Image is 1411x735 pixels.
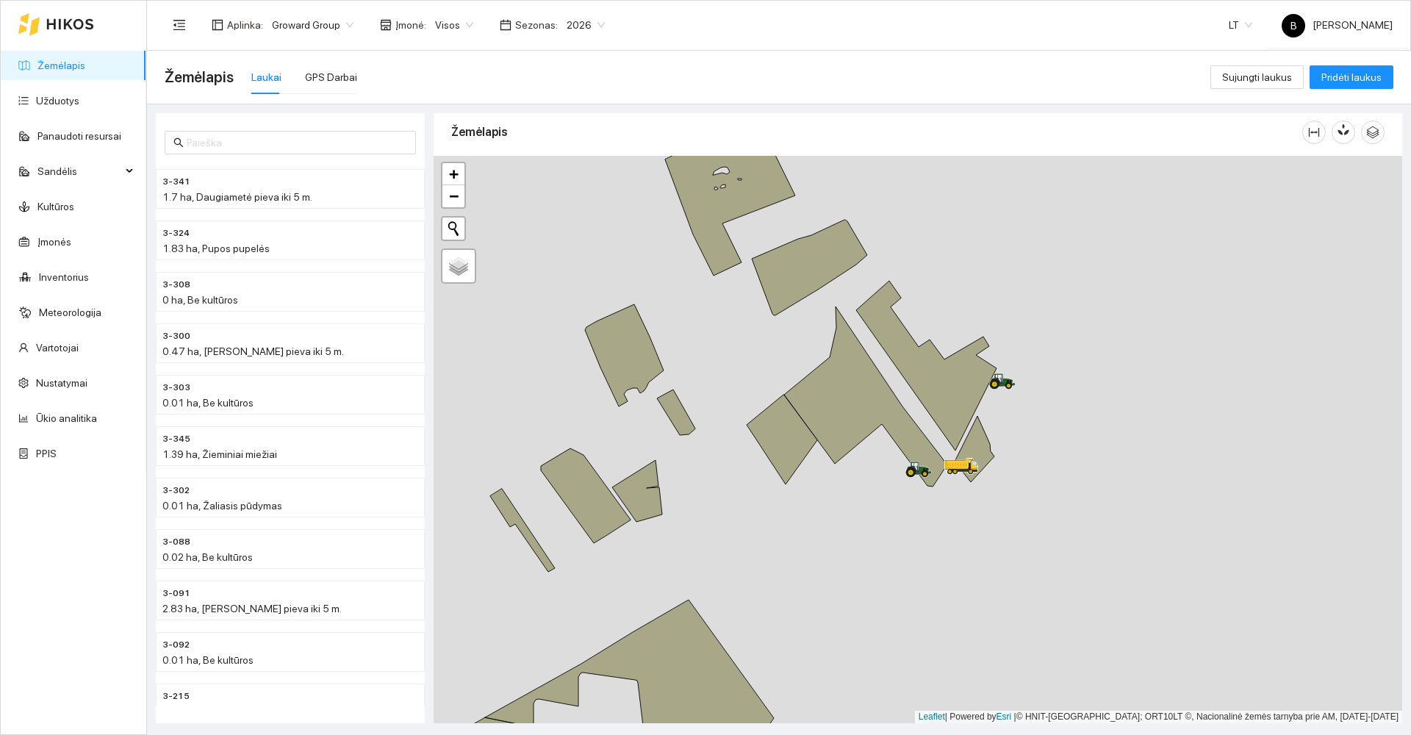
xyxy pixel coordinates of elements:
[1222,69,1292,85] span: Sujungti laukus
[39,271,89,283] a: Inventorius
[227,17,263,33] span: Aplinka :
[1210,65,1304,89] button: Sujungti laukus
[442,163,464,185] a: Zoom in
[36,448,57,459] a: PPIS
[305,69,357,85] div: GPS Darbai
[37,130,121,142] a: Panaudoti resursai
[165,65,234,89] span: Žemėlapis
[162,191,312,203] span: 1.7 ha, Daugiametė pieva iki 5 m.
[1290,14,1297,37] span: B
[162,432,190,446] span: 3-345
[1303,126,1325,138] span: column-width
[997,711,1012,722] a: Esri
[162,689,190,703] span: 3-215
[162,381,190,395] span: 3-303
[37,60,85,71] a: Žemėlapis
[1310,71,1393,83] a: Pridėti laukus
[272,14,353,36] span: Groward Group
[442,185,464,207] a: Zoom out
[37,201,74,212] a: Kultūros
[162,500,282,512] span: 0.01 ha, Žaliasis pūdymas
[500,19,511,31] span: calendar
[1229,14,1252,36] span: LT
[162,638,190,652] span: 3-092
[162,654,254,666] span: 0.01 ha, Be kultūros
[515,17,558,33] span: Sezonas :
[435,14,473,36] span: Visos
[395,17,426,33] span: Įmonė :
[36,412,97,424] a: Ūkio analitika
[162,551,253,563] span: 0.02 ha, Be kultūros
[162,329,190,343] span: 3-300
[442,250,475,282] a: Layers
[162,226,190,240] span: 3-324
[39,306,101,318] a: Meteorologija
[162,243,270,254] span: 1.83 ha, Pupos pupelės
[449,187,459,205] span: −
[173,137,184,148] span: search
[919,711,945,722] a: Leaflet
[1210,71,1304,83] a: Sujungti laukus
[251,69,281,85] div: Laukai
[1310,65,1393,89] button: Pridėti laukus
[212,19,223,31] span: layout
[449,165,459,183] span: +
[37,157,121,186] span: Sandėlis
[162,535,190,549] span: 3-088
[36,342,79,354] a: Vartotojai
[165,10,194,40] button: menu-fold
[162,278,190,292] span: 3-308
[173,18,186,32] span: menu-fold
[1282,19,1393,31] span: [PERSON_NAME]
[1014,711,1016,722] span: |
[162,397,254,409] span: 0.01 ha, Be kultūros
[187,135,407,151] input: Paieška
[380,19,392,31] span: shop
[36,377,87,389] a: Nustatymai
[442,218,464,240] button: Initiate a new search
[162,294,238,306] span: 0 ha, Be kultūros
[162,345,344,357] span: 0.47 ha, [PERSON_NAME] pieva iki 5 m.
[915,711,1402,723] div: | Powered by © HNIT-[GEOGRAPHIC_DATA]; ORT10LT ©, Nacionalinė žemės tarnyba prie AM, [DATE]-[DATE]
[162,484,190,498] span: 3-302
[162,175,190,189] span: 3-341
[1302,121,1326,144] button: column-width
[567,14,605,36] span: 2026
[162,587,190,600] span: 3-091
[162,448,277,460] span: 1.39 ha, Žieminiai miežiai
[36,95,79,107] a: Užduotys
[451,111,1302,153] div: Žemėlapis
[37,236,71,248] a: Įmonės
[162,603,342,614] span: 2.83 ha, [PERSON_NAME] pieva iki 5 m.
[1321,69,1382,85] span: Pridėti laukus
